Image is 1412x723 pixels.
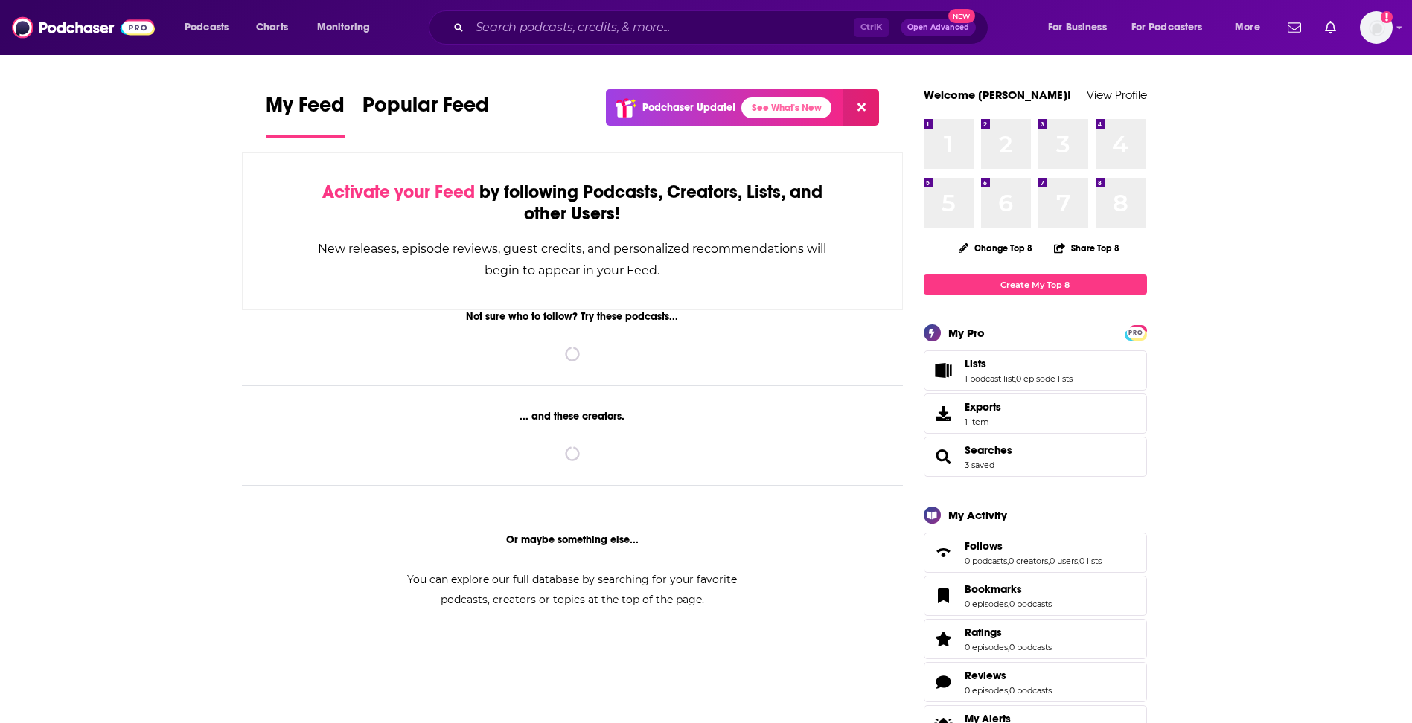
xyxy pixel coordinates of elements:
a: Searches [929,446,959,467]
span: For Podcasters [1131,17,1203,38]
button: open menu [174,16,248,39]
span: , [1007,556,1009,566]
div: Search podcasts, credits, & more... [443,10,1003,45]
a: Reviews [929,672,959,693]
span: Follows [924,533,1147,573]
div: You can explore our full database by searching for your favorite podcasts, creators or topics at ... [389,570,755,610]
span: , [1015,373,1016,384]
img: User Profile [1360,11,1393,44]
a: View Profile [1087,88,1147,102]
a: 0 episode lists [1016,373,1073,384]
img: Podchaser - Follow, Share and Rate Podcasts [12,13,155,42]
button: open menu [1122,16,1224,39]
div: Or maybe something else... [242,533,904,546]
span: More [1235,17,1260,38]
span: Reviews [965,669,1006,682]
a: Reviews [965,669,1052,682]
a: Follows [929,542,959,563]
a: 0 episodes [965,599,1008,609]
a: Create My Top 8 [924,274,1147,295]
div: My Pro [948,326,985,340]
span: Ctrl K [854,18,889,37]
span: Logged in as mbrennan2 [1360,11,1393,44]
div: ... and these creators. [242,410,904,422]
p: Podchaser Update! [642,101,735,114]
a: 0 lists [1079,556,1102,566]
span: Bookmarks [965,582,1022,596]
a: Bookmarks [929,585,959,606]
span: Exports [965,400,1001,414]
a: 3 saved [965,460,994,470]
a: Lists [929,360,959,381]
span: Exports [929,403,959,424]
div: by following Podcasts, Creators, Lists, and other Users! [317,181,828,225]
a: 1 podcast list [965,373,1015,384]
span: 1 item [965,417,1001,427]
a: 0 episodes [965,685,1008,695]
a: PRO [1127,327,1145,338]
span: Monitoring [317,17,370,38]
button: Change Top 8 [950,239,1042,257]
span: Searches [924,437,1147,477]
button: open menu [307,16,389,39]
a: Show notifications dropdown [1319,15,1342,40]
span: For Business [1048,17,1107,38]
a: 0 creators [1009,556,1048,566]
span: , [1008,599,1009,609]
a: 0 users [1050,556,1078,566]
input: Search podcasts, credits, & more... [470,16,854,39]
span: , [1048,556,1050,566]
span: Ratings [965,626,1002,639]
div: Not sure who to follow? Try these podcasts... [242,310,904,323]
a: Ratings [965,626,1052,639]
span: Follows [965,539,1003,553]
a: 0 podcasts [1009,599,1052,609]
a: Exports [924,393,1147,434]
div: My Activity [948,508,1007,522]
button: open menu [1038,16,1125,39]
button: Open AdvancedNew [901,19,976,36]
a: Searches [965,443,1012,457]
button: open menu [1224,16,1279,39]
button: Share Top 8 [1053,234,1120,263]
a: Popular Feed [362,92,489,138]
a: 0 episodes [965,642,1008,652]
span: Popular Feed [362,92,489,126]
span: My Feed [266,92,345,126]
span: Lists [924,350,1147,391]
span: New [948,9,975,23]
span: PRO [1127,327,1145,338]
a: Ratings [929,629,959,649]
a: Welcome [PERSON_NAME]! [924,88,1071,102]
span: Podcasts [185,17,229,38]
a: Charts [246,16,297,39]
a: 0 podcasts [1009,642,1052,652]
span: , [1008,642,1009,652]
a: 0 podcasts [965,556,1007,566]
span: Lists [965,357,986,370]
span: Charts [256,17,288,38]
button: Show profile menu [1360,11,1393,44]
a: 0 podcasts [1009,685,1052,695]
a: See What's New [741,97,831,118]
a: Follows [965,539,1102,553]
div: New releases, episode reviews, guest credits, and personalized recommendations will begin to appe... [317,238,828,281]
span: Reviews [924,662,1147,702]
a: My Feed [266,92,345,138]
span: , [1078,556,1079,566]
span: Activate your Feed [322,181,475,203]
span: , [1008,685,1009,695]
a: Bookmarks [965,582,1052,596]
a: Show notifications dropdown [1282,15,1307,40]
span: Open Advanced [907,24,969,31]
span: Ratings [924,619,1147,659]
svg: Add a profile image [1381,11,1393,23]
span: Bookmarks [924,576,1147,616]
a: Lists [965,357,1073,370]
